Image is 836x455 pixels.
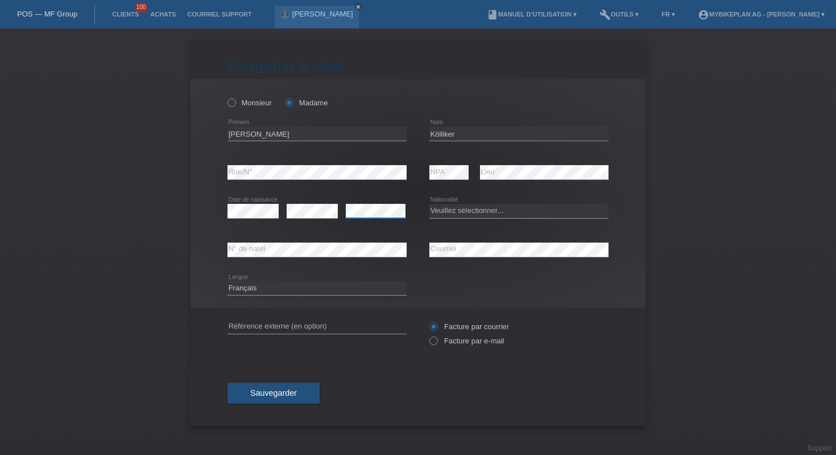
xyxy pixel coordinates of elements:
a: [PERSON_NAME] [292,10,353,18]
i: build [599,9,611,21]
input: Facture par courrier [429,322,437,337]
a: Achats [144,11,181,18]
label: Monsieur [227,99,272,107]
input: Facture par e-mail [429,337,437,351]
input: Monsieur [227,99,235,106]
a: Courriel Support [181,11,257,18]
label: Facture par courrier [429,322,509,331]
label: Madame [285,99,328,107]
span: 100 [135,3,148,13]
a: close [354,3,362,11]
h1: Enregistrer le client [227,59,609,73]
span: Sauvegarder [250,388,297,397]
a: FR ▾ [656,11,681,18]
a: Clients [106,11,144,18]
a: buildOutils ▾ [594,11,644,18]
i: book [487,9,498,21]
a: Support [808,444,831,452]
i: close [355,4,361,10]
input: Madame [285,99,292,106]
a: account_circleMybikeplan AG - [PERSON_NAME] ▾ [692,11,830,18]
i: account_circle [698,9,709,21]
a: bookManuel d’utilisation ▾ [481,11,582,18]
label: Facture par e-mail [429,337,504,345]
button: Sauvegarder [227,383,320,404]
a: POS — MF Group [17,10,77,18]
